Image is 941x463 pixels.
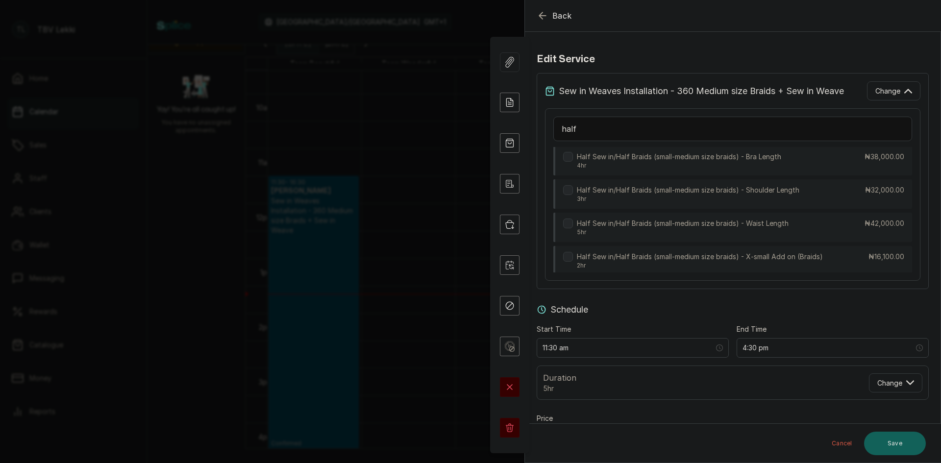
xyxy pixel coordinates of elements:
[867,81,920,100] button: Change
[553,117,912,141] input: Search.
[875,86,900,96] span: Change
[577,262,823,269] p: 2hr
[743,342,914,353] input: Select time
[737,324,767,334] label: End Time
[824,432,860,455] button: Cancel
[877,378,902,388] span: Change
[869,373,922,392] button: Change
[865,152,904,162] p: ₦38,000.00
[543,384,576,393] p: 5hr
[537,51,595,67] h3: Edit service
[537,10,572,22] button: Back
[868,252,904,262] p: ₦16,100.00
[559,84,844,98] p: Sew in Weaves Installation - 360 Medium size Braids + Sew in Weave
[537,324,571,334] label: Start Time
[552,10,572,22] span: Back
[865,219,904,228] p: ₦42,000.00
[577,195,799,203] p: 3hr
[577,228,789,236] p: 5hr
[550,303,588,317] p: Schedule
[577,162,781,170] p: 4hr
[577,185,799,195] p: Half Sew in/Half Braids (small-medium size braids) - Shoulder Length
[537,414,553,423] label: Price
[543,342,714,353] input: Select time
[577,152,781,162] p: Half Sew in/Half Braids (small-medium size braids) - Bra Length
[864,432,926,455] button: Save
[577,219,789,228] p: Half Sew in/Half Braids (small-medium size braids) - Waist Length
[577,252,823,262] p: Half Sew in/Half Braids (small-medium size braids) - X-small Add on (Braids)
[865,185,904,195] p: ₦32,000.00
[543,372,576,384] p: Duration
